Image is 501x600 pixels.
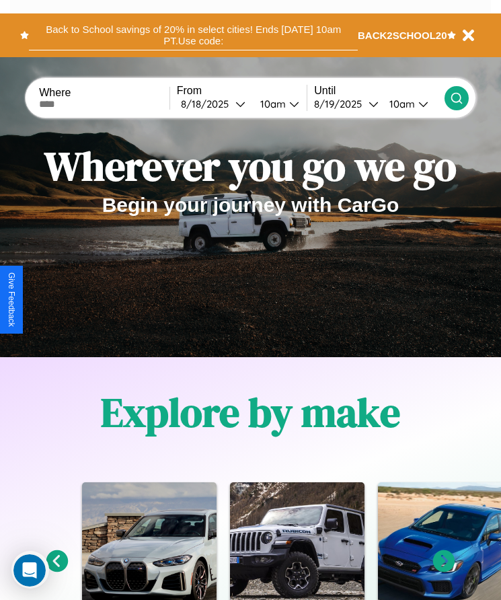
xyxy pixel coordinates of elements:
[181,98,235,110] div: 8 / 18 / 2025
[379,97,445,111] button: 10am
[358,30,447,41] b: BACK2SCHOOL20
[254,98,289,110] div: 10am
[7,272,16,327] div: Give Feedback
[383,98,418,110] div: 10am
[29,20,358,50] button: Back to School savings of 20% in select cities! Ends [DATE] 10am PT.Use code:
[177,97,249,111] button: 8/18/2025
[101,385,400,440] h1: Explore by make
[314,98,369,110] div: 8 / 19 / 2025
[314,85,445,97] label: Until
[11,551,49,589] iframe: Intercom live chat discovery launcher
[13,554,46,587] iframe: Intercom live chat
[39,87,169,99] label: Where
[177,85,307,97] label: From
[249,97,307,111] button: 10am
